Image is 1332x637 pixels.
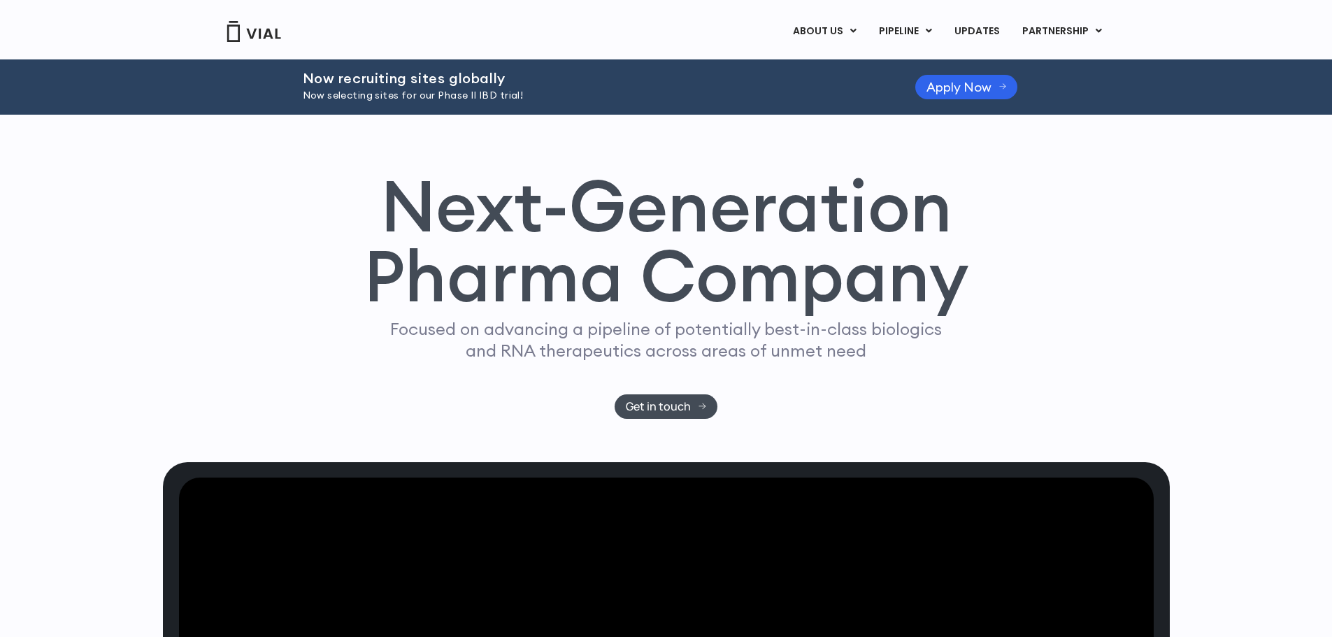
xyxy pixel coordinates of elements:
[615,394,717,419] a: Get in touch
[782,20,867,43] a: ABOUT USMenu Toggle
[364,171,969,312] h1: Next-Generation Pharma Company
[303,71,880,86] h2: Now recruiting sites globally
[868,20,943,43] a: PIPELINEMenu Toggle
[926,82,991,92] span: Apply Now
[915,75,1018,99] a: Apply Now
[303,88,880,103] p: Now selecting sites for our Phase II IBD trial!
[226,21,282,42] img: Vial Logo
[626,401,691,412] span: Get in touch
[1011,20,1113,43] a: PARTNERSHIPMenu Toggle
[943,20,1010,43] a: UPDATES
[385,318,948,362] p: Focused on advancing a pipeline of potentially best-in-class biologics and RNA therapeutics acros...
